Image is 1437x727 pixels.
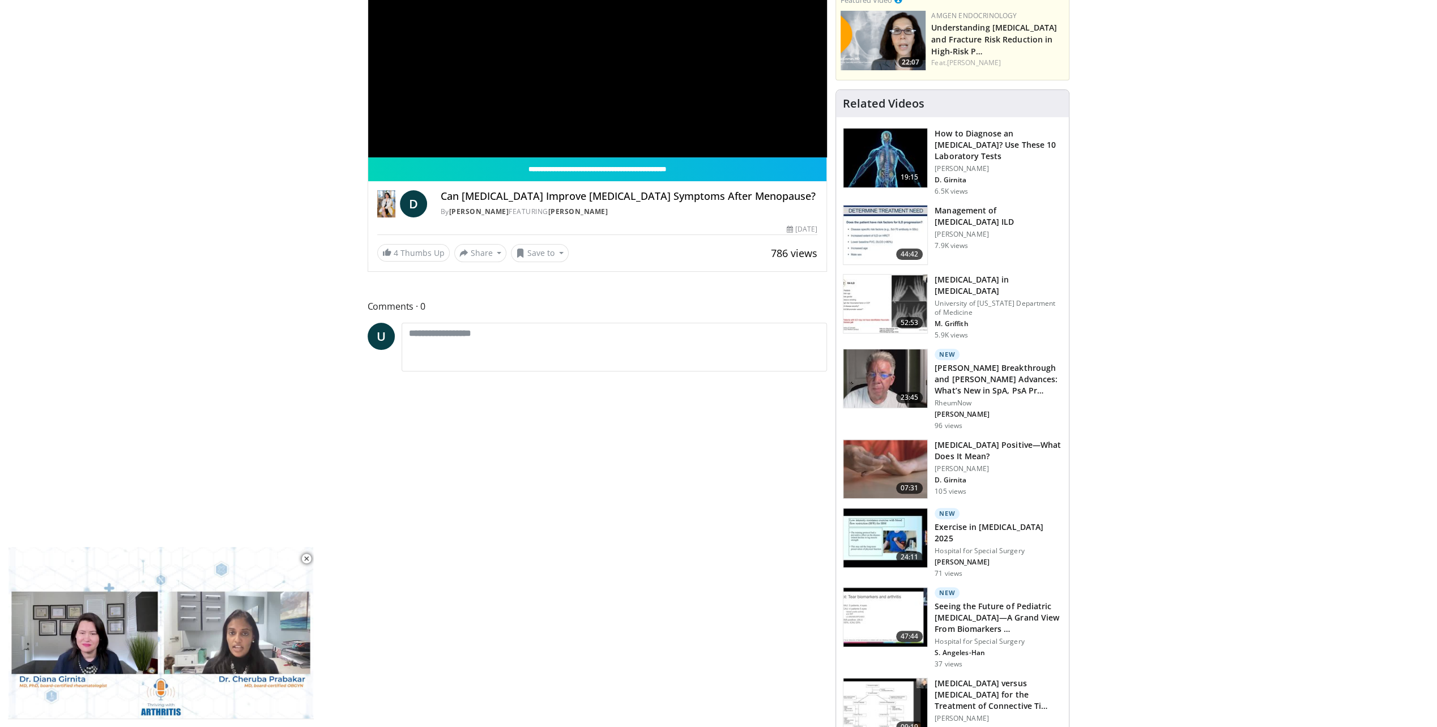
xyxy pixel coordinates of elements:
[449,207,509,216] a: [PERSON_NAME]
[935,299,1062,317] p: University of [US_STATE] Department of Medicine
[377,244,450,262] a: 4 Thumbs Up
[931,58,1064,68] div: Feat.
[843,129,927,187] img: 94354a42-e356-4408-ae03-74466ea68b7a.150x105_q85_crop-smart_upscale.jpg
[8,547,314,719] video-js: Video Player
[843,206,927,264] img: f34b7c1c-2f02-4eb7-a3f6-ccfac58a9900.150x105_q85_crop-smart_upscale.jpg
[368,323,395,350] a: U
[935,421,962,430] p: 96 views
[935,546,1062,555] p: Hospital for Special Surgery
[896,317,923,328] span: 52:53
[935,648,1062,657] p: S. Angeles-Han
[935,476,1062,485] p: D. Girnita
[931,22,1057,57] a: Understanding [MEDICAL_DATA] and Fracture Risk Reduction in High-Risk P…
[896,631,923,642] span: 47:44
[935,439,1062,462] h3: [MEDICAL_DATA] Positive—What Does It Mean?
[896,482,923,494] span: 07:31
[896,249,923,260] span: 44:42
[771,246,817,260] span: 786 views
[843,97,924,110] h4: Related Videos
[935,362,1062,396] h3: [PERSON_NAME] Breakthrough and [PERSON_NAME] Advances: What’s New in SpA, PsA Pr…
[931,11,1017,20] a: Amgen Endocrinology
[394,247,398,258] span: 4
[935,660,962,669] p: 37 views
[898,57,923,67] span: 22:07
[843,440,927,499] img: 85870787-ebf0-4708-a531-c17d552bdd2d.150x105_q85_crop-smart_upscale.jpg
[896,172,923,183] span: 19:15
[843,275,927,333] img: 9d501fbd-9974-4104-9b57-c5e924c7b363.150x105_q85_crop-smart_upscale.jpg
[935,349,960,360] p: New
[843,508,927,567] img: edd3489b-7d42-451f-820b-3d78e096dfbd.150x105_q85_crop-smart_upscale.jpg
[441,190,818,203] h4: Can [MEDICAL_DATA] Improve [MEDICAL_DATA] Symptoms After Menopause?
[843,588,927,647] img: 8bf4808e-e96d-43cd-94d4-0ddedbdf9139.150x105_q85_crop-smart_upscale.jpg
[935,205,1062,228] h3: Management of [MEDICAL_DATA] ILD
[935,241,968,250] p: 7.9K views
[935,558,1062,567] p: [PERSON_NAME]
[935,714,1062,723] p: [PERSON_NAME]
[841,11,926,70] a: 22:07
[935,587,960,598] p: New
[935,274,1062,297] h3: [MEDICAL_DATA] in [MEDICAL_DATA]
[935,601,1062,635] h3: Seeing the Future of Pediatric [MEDICAL_DATA]—A Grand View From Biomarkers …
[400,190,427,217] a: D
[935,331,968,340] p: 5.9K views
[896,392,923,403] span: 23:45
[935,410,1062,419] p: [PERSON_NAME]
[935,319,1062,328] p: M. Griffith
[368,299,828,314] span: Comments 0
[295,547,318,571] button: Close
[935,187,968,196] p: 6.5K views
[935,637,1062,646] p: Hospital for Special Surgery
[787,224,817,234] div: [DATE]
[896,551,923,563] span: 24:11
[843,349,927,408] img: 5a27bd8b-645f-4486-b166-3110322240fa.150x105_q85_crop-smart_upscale.jpg
[843,508,1062,578] a: 24:11 New Exercise in [MEDICAL_DATA] 2025 Hospital for Special Surgery [PERSON_NAME] 71 views
[843,587,1062,669] a: 47:44 New Seeing the Future of Pediatric [MEDICAL_DATA]—A Grand View From Biomarkers … Hospital f...
[511,244,569,262] button: Save to
[843,274,1062,340] a: 52:53 [MEDICAL_DATA] in [MEDICAL_DATA] University of [US_STATE] Department of Medicine M. Griffit...
[441,207,818,217] div: By FEATURING
[377,190,395,217] img: Dr. Diana Girnita
[843,439,1062,499] a: 07:31 [MEDICAL_DATA] Positive—What Does It Mean? [PERSON_NAME] D. Girnita 105 views
[935,569,962,578] p: 71 views
[935,521,1062,544] h3: Exercise in [MEDICAL_DATA] 2025
[843,205,1062,265] a: 44:42 Management of [MEDICAL_DATA] ILD [PERSON_NAME] 7.9K views
[454,244,507,262] button: Share
[935,230,1062,239] p: [PERSON_NAME]
[843,128,1062,196] a: 19:15 How to Diagnose an [MEDICAL_DATA]? Use These 10 Laboratory Tests [PERSON_NAME] D. Girnita 6...
[843,349,1062,430] a: 23:45 New [PERSON_NAME] Breakthrough and [PERSON_NAME] Advances: What’s New in SpA, PsA Pr… Rheum...
[841,11,926,70] img: c9a25db3-4db0-49e1-a46f-17b5c91d58a1.png.150x105_q85_crop-smart_upscale.png
[947,58,1001,67] a: [PERSON_NAME]
[935,464,1062,473] p: [PERSON_NAME]
[548,207,608,216] a: [PERSON_NAME]
[935,399,1062,408] p: RheumNow
[935,678,1062,712] h3: [MEDICAL_DATA] versus [MEDICAL_DATA] for the Treatment of Connective Ti…
[935,128,1062,162] h3: How to Diagnose an [MEDICAL_DATA]? Use These 10 Laboratory Tests
[935,487,966,496] p: 105 views
[935,508,960,519] p: New
[935,176,1062,185] p: D. Girnita
[935,164,1062,173] p: [PERSON_NAME]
